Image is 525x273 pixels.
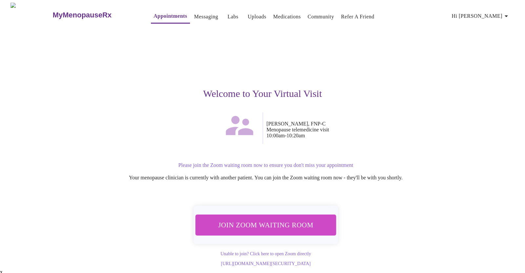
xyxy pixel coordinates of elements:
[221,261,310,266] a: [URL][DOMAIN_NAME][SECURITY_DATA]
[10,3,52,27] img: MyMenopauseRx Logo
[204,219,327,231] span: Join Zoom Waiting Room
[245,10,269,23] button: Uploads
[194,12,218,21] a: Messaging
[248,12,266,21] a: Uploads
[67,175,465,181] p: Your menopause clinician is currently with another patient. You can join the Zoom waiting room no...
[266,121,465,139] p: [PERSON_NAME], FNP-C Menopause telemedicine visit 10:00am - 10:20am
[222,10,243,23] button: Labs
[154,11,187,21] a: Appointments
[338,10,377,23] button: Refer a Friend
[270,10,303,23] button: Medications
[67,162,465,168] p: Please join the Zoom waiting room now to ensure you don't miss your appointment
[308,12,334,21] a: Community
[227,12,238,21] a: Labs
[60,88,465,99] h3: Welcome to Your Virtual Visit
[220,251,311,256] a: Unable to join? Click here to open Zoom directly
[341,12,374,21] a: Refer a Friend
[196,215,336,235] button: Join Zoom Waiting Room
[52,11,112,19] h3: MyMenopauseRx
[273,12,301,21] a: Medications
[151,10,190,24] button: Appointments
[305,10,337,23] button: Community
[192,10,221,23] button: Messaging
[52,4,138,27] a: MyMenopauseRx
